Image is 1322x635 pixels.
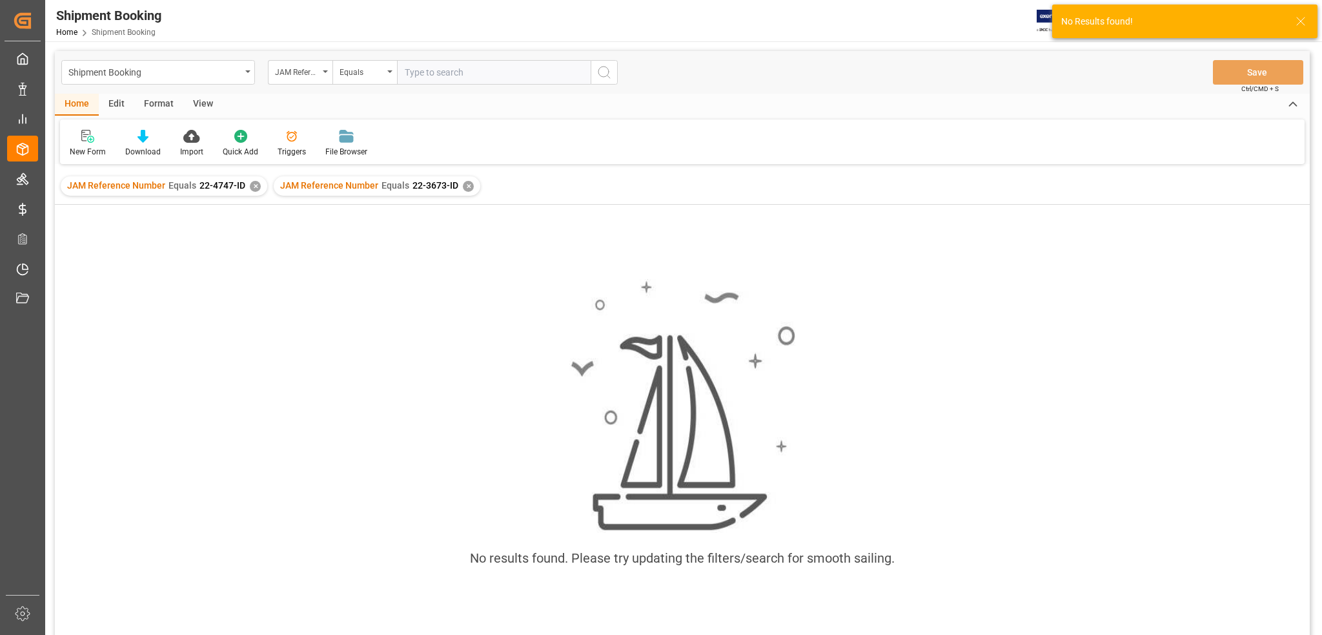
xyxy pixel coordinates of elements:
div: File Browser [325,146,367,158]
div: Download [125,146,161,158]
span: Ctrl/CMD + S [1241,84,1279,94]
button: Save [1213,60,1303,85]
div: ✕ [250,181,261,192]
div: Shipment Booking [68,63,241,79]
div: No results found. Please try updating the filters/search for smooth sailing. [470,548,895,568]
div: Triggers [278,146,306,158]
div: JAM Reference Number [275,63,319,78]
a: Home [56,28,77,37]
img: Exertis%20JAM%20-%20Email%20Logo.jpg_1722504956.jpg [1037,10,1081,32]
div: Edit [99,94,134,116]
span: JAM Reference Number [67,180,165,191]
span: Equals [381,180,409,191]
div: View [183,94,223,116]
span: JAM Reference Number [280,180,378,191]
div: Equals [340,63,383,78]
button: open menu [268,60,332,85]
div: Import [180,146,203,158]
div: No Results found! [1061,15,1283,28]
span: 22-3673-ID [412,180,458,191]
img: smooth_sailing.jpeg [569,279,795,533]
span: Equals [168,180,196,191]
button: search button [591,60,618,85]
div: Quick Add [223,146,258,158]
div: ✕ [463,181,474,192]
span: 22-4747-ID [199,180,245,191]
div: Shipment Booking [56,6,161,25]
div: Format [134,94,183,116]
button: open menu [61,60,255,85]
input: Type to search [397,60,591,85]
div: New Form [70,146,106,158]
button: open menu [332,60,397,85]
div: Home [55,94,99,116]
